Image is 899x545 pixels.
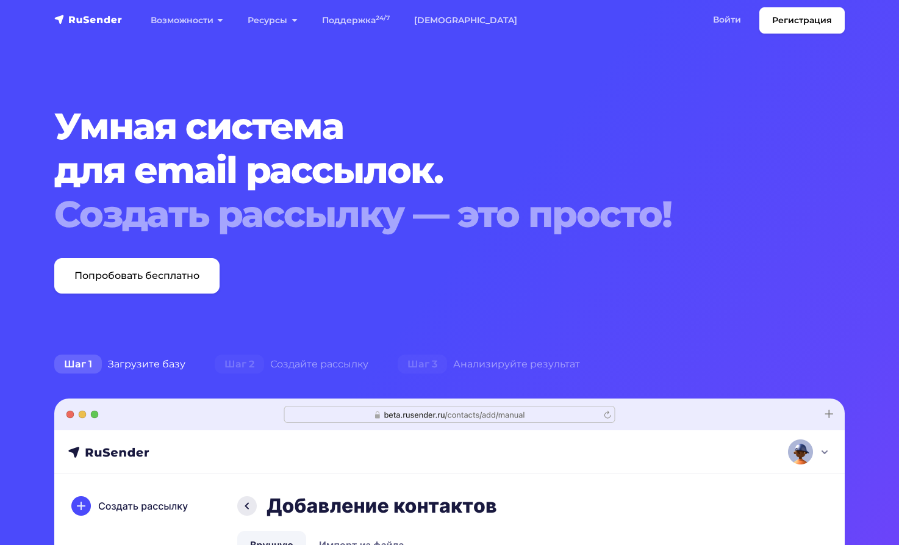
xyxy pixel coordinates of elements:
[310,8,402,33] a: Поддержка24/7
[138,8,235,33] a: Возможности
[54,13,123,26] img: RuSender
[383,352,595,377] div: Анализируйте результат
[402,8,529,33] a: [DEMOGRAPHIC_DATA]
[54,355,102,374] span: Шаг 1
[215,355,264,374] span: Шаг 2
[54,192,778,236] div: Создать рассылку — это просто!
[376,14,390,22] sup: 24/7
[54,258,220,294] a: Попробовать бесплатно
[701,7,753,32] a: Войти
[54,104,778,236] h1: Умная система для email рассылок.
[398,355,447,374] span: Шаг 3
[235,8,309,33] a: Ресурсы
[759,7,845,34] a: Регистрация
[40,352,200,377] div: Загрузите базу
[200,352,383,377] div: Создайте рассылку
